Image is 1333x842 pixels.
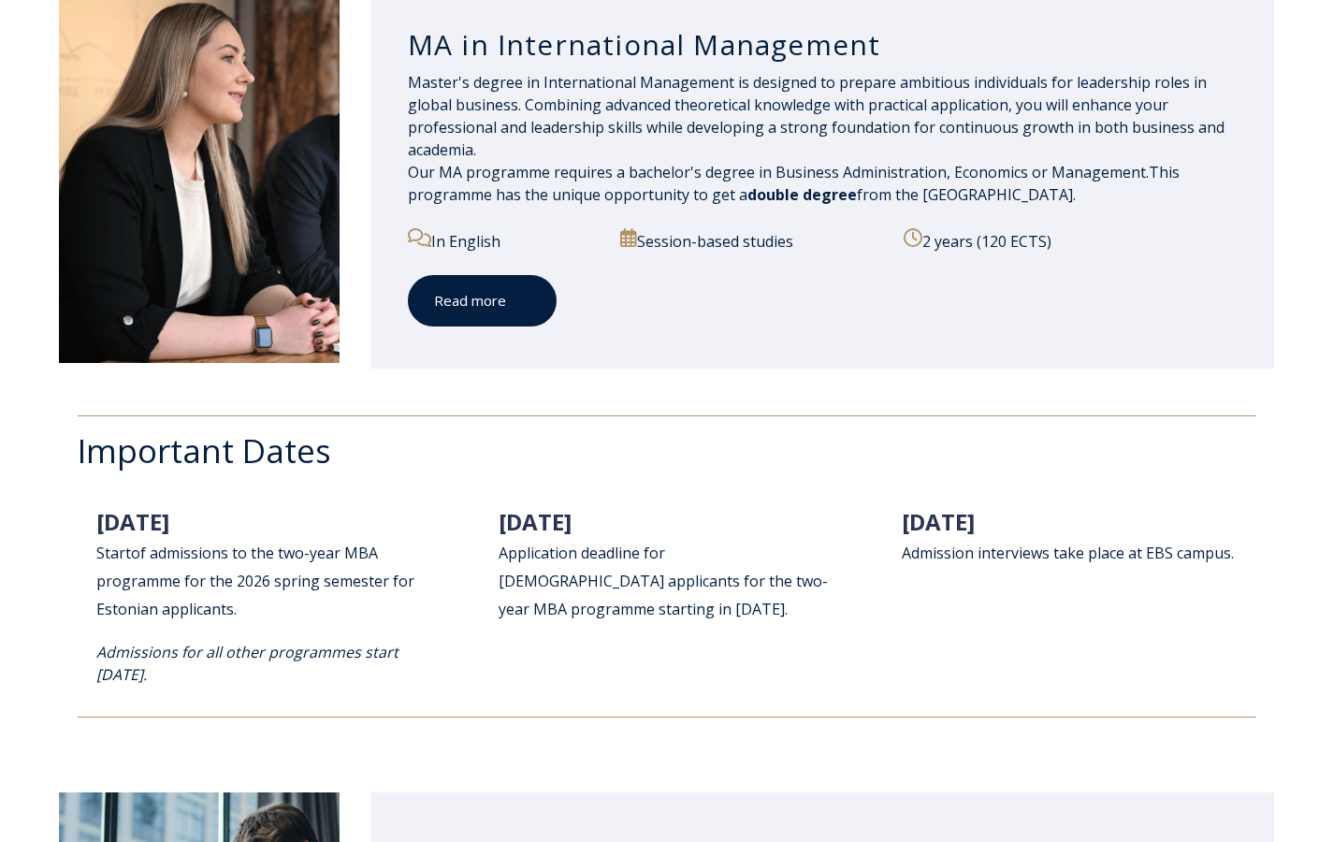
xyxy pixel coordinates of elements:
span: This programme has the unique opportunity to get a from the [GEOGRAPHIC_DATA]. [408,162,1180,205]
span: double degree [747,184,857,205]
i: Admissions for all other programmes start [DATE]. [96,642,398,685]
a: Read more [408,275,557,327]
span: Admission intervi [902,543,1022,563]
span: Start [96,543,131,563]
span: Important Dates [78,428,331,472]
span: of admissions to th [131,543,266,563]
span: Master's degree in International Management is designed to prepare ambitious individuals for lead... [408,72,1224,160]
span: Application deadline for [DEMOGRAPHIC_DATA] applicants for the two-year MBA programme starting in... [499,543,828,619]
span: [DATE] [96,506,169,537]
span: [DATE] [499,506,572,537]
h3: MA in International Management [408,27,1238,63]
p: Session-based studies [620,228,882,253]
p: 2 years (120 ECTS) [904,228,1237,253]
span: ews take place at EBS campus. [1022,543,1234,563]
span: [DATE] [902,506,975,537]
span: e two-year MBA programme for the 202 [96,543,378,591]
p: In English [408,228,600,253]
span: Our MA programme requires a bachelor's degree in Business Administration, Economics or Management. [408,162,1149,182]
